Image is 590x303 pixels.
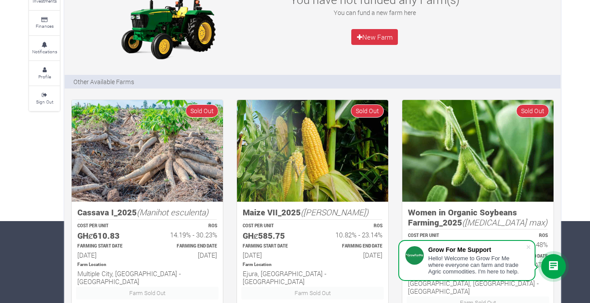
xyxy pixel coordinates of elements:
h6: Ejura, [GEOGRAPHIC_DATA] - [GEOGRAPHIC_DATA] [243,270,382,285]
i: (Manihot esculenta) [137,207,208,218]
h5: GHȼ585.75 [243,231,305,241]
h6: Multiple City, [GEOGRAPHIC_DATA] - [GEOGRAPHIC_DATA] [77,270,217,285]
p: Estimated Farming Start Date [243,243,305,250]
p: COST PER UNIT [408,233,470,239]
p: ROS [486,233,548,239]
small: Profile [38,74,51,80]
a: Notifications [29,36,60,60]
h5: Cassava I_2025 [77,207,217,218]
h6: [DATE] [320,251,382,259]
span: Sold Out [186,104,219,117]
h5: Maize VII_2025 [243,207,382,218]
h6: [DATE] [77,251,139,259]
h6: 14.19% - 30.23% [155,231,217,239]
p: Location of Farm [243,262,382,268]
small: Notifications [32,48,57,55]
h5: Women in Organic Soybeans Farming_2025 [408,207,548,227]
div: Grow For Me Support [428,246,526,253]
i: ([PERSON_NAME]) [301,207,368,218]
p: COST PER UNIT [77,223,139,229]
p: ROS [155,223,217,229]
p: Location of Farm [77,262,217,268]
span: Sold Out [351,104,384,117]
small: Finances [36,23,54,29]
h6: 10.82% - 23.14% [320,231,382,239]
h6: [DATE] [155,251,217,259]
h6: [GEOGRAPHIC_DATA], [GEOGRAPHIC_DATA] - [GEOGRAPHIC_DATA] [408,279,548,295]
div: Hello! Welcome to Grow For Me where everyone can farm and trade Agric commodities. I'm here to help. [428,255,526,275]
p: Estimated Farming End Date [155,243,217,250]
a: Finances [29,11,60,35]
span: Sold Out [516,104,549,117]
p: You can fund a new farm here [279,8,470,17]
p: Other Available Farms [73,77,134,86]
a: New Farm [351,29,398,45]
small: Sign Out [36,99,53,105]
p: Estimated Farming Start Date [77,243,139,250]
img: growforme image [72,100,223,202]
p: ROS [320,223,382,229]
img: growforme image [402,100,554,202]
a: Sign Out [29,86,60,111]
p: COST PER UNIT [243,223,305,229]
h5: GHȼ610.83 [77,231,139,241]
p: Estimated Farming End Date [320,243,382,250]
h6: [DATE] [243,251,305,259]
i: ([MEDICAL_DATA] max) [462,217,547,228]
img: growforme image [237,100,388,202]
a: Profile [29,61,60,85]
